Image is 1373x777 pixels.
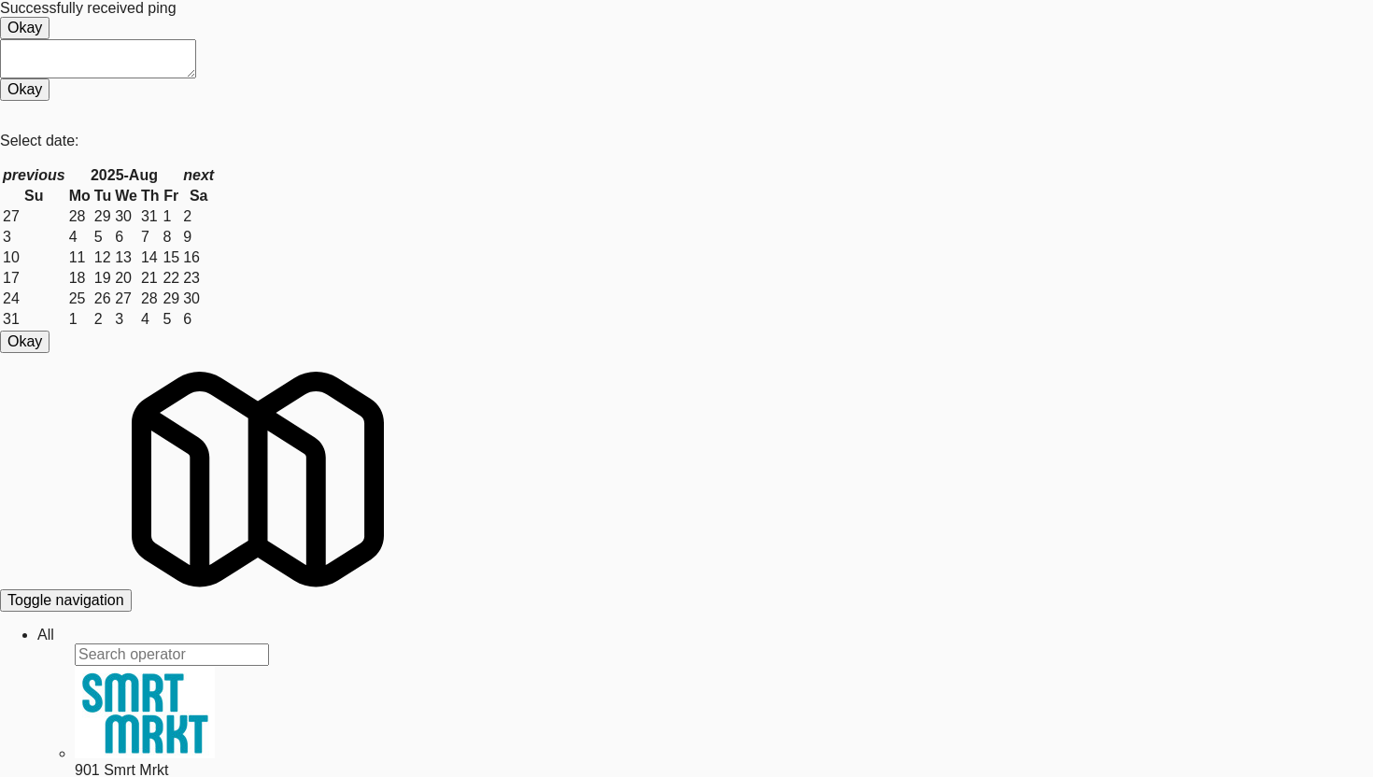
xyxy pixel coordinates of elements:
[132,353,384,605] img: Micromart
[75,643,269,666] input: Search operator
[140,187,161,205] th: Th
[182,187,215,205] th: Sa
[140,290,161,308] td: 28
[114,290,138,308] td: 27
[162,187,180,205] th: Fr
[2,207,66,226] td: 27
[93,248,112,267] td: 12
[114,248,138,267] td: 13
[140,248,161,267] td: 14
[2,228,66,247] td: 3
[182,207,215,226] td: 2
[68,290,92,308] td: 25
[68,166,181,185] th: 2025-Aug
[183,167,214,183] span: next
[114,228,138,247] td: 6
[2,269,66,288] td: 17
[114,269,138,288] td: 20
[182,290,215,308] td: 30
[162,248,180,267] td: 15
[3,167,65,183] span: previous
[93,207,112,226] td: 29
[182,310,215,329] td: 6
[68,207,92,226] td: 28
[75,666,215,758] img: ir0uzeqxfph1lfkm2qud.jpg
[68,228,92,247] td: 4
[93,310,112,329] td: 2
[93,228,112,247] td: 5
[182,248,215,267] td: 16
[37,627,54,643] a: All
[114,207,138,226] td: 30
[182,228,215,247] td: 9
[68,187,92,205] th: Mo
[2,166,66,185] th: previous
[68,269,92,288] td: 18
[114,310,138,329] td: 3
[93,187,112,205] th: Tu
[2,248,66,267] td: 10
[68,310,92,329] td: 1
[182,269,215,288] td: 23
[7,592,124,608] span: Toggle navigation
[2,187,66,205] th: Su
[93,269,112,288] td: 19
[2,310,66,329] td: 31
[162,207,180,226] td: 1
[162,290,180,308] td: 29
[68,248,92,267] td: 11
[140,310,161,329] td: 4
[162,228,180,247] td: 8
[162,310,180,329] td: 5
[93,290,112,308] td: 26
[140,269,161,288] td: 21
[2,290,66,308] td: 24
[114,187,138,205] th: We
[162,269,180,288] td: 22
[140,228,161,247] td: 7
[182,166,215,185] th: next
[140,207,161,226] td: 31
